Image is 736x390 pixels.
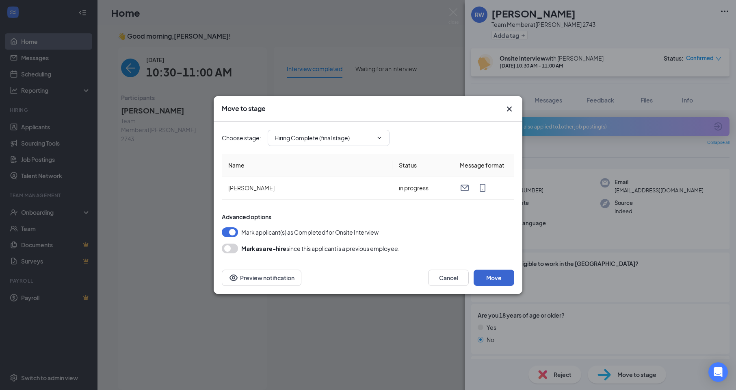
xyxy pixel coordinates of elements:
svg: Eye [229,273,238,283]
div: since this applicant is a previous employee. [241,244,400,253]
div: Advanced options [222,213,514,221]
button: Move [474,270,514,286]
button: Cancel [428,270,469,286]
div: Open Intercom Messenger [708,362,728,382]
th: Status [392,154,453,176]
th: Message format [453,154,514,176]
svg: Email [460,183,470,193]
h3: Move to stage [222,104,266,113]
button: Close [504,104,514,114]
button: Preview notificationEye [222,270,301,286]
span: Choose stage : [222,133,261,142]
svg: ChevronDown [376,135,383,141]
span: [PERSON_NAME] [228,184,275,192]
th: Name [222,154,392,176]
svg: Cross [504,104,514,114]
td: in progress [392,176,453,200]
svg: MobileSms [478,183,487,193]
b: Mark as a re-hire [241,245,286,252]
span: Mark applicant(s) as Completed for Onsite Interview [241,227,379,237]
